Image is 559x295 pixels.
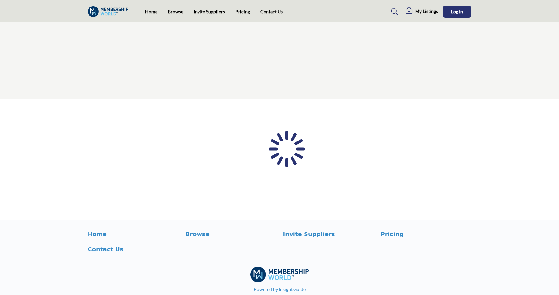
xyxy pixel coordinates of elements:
[235,9,250,14] a: Pricing
[168,9,183,14] a: Browse
[88,245,179,254] a: Contact Us
[185,230,276,238] a: Browse
[88,6,132,17] img: Site Logo
[385,7,402,17] a: Search
[451,9,463,14] span: Log In
[443,6,471,18] button: Log In
[194,9,225,14] a: Invite Suppliers
[406,8,438,16] div: My Listings
[250,267,309,282] img: No Site Logo
[415,8,438,14] h5: My Listings
[254,287,306,292] a: Powered by Insight Guide
[381,230,471,238] a: Pricing
[145,9,157,14] a: Home
[283,230,374,238] a: Invite Suppliers
[260,9,283,14] a: Contact Us
[88,230,179,238] a: Home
